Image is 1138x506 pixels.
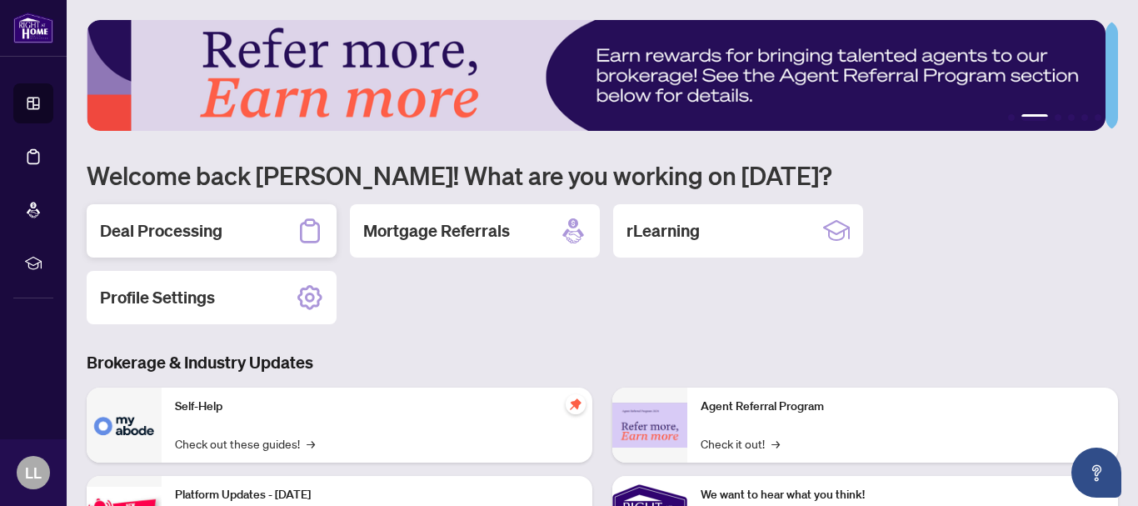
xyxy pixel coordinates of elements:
a: Check out these guides!→ [175,434,315,453]
button: Open asap [1071,448,1121,498]
h2: Mortgage Referrals [363,219,510,243]
span: LL [25,461,42,484]
button: 5 [1081,114,1088,121]
h2: Profile Settings [100,286,215,309]
button: 3 [1055,114,1061,121]
img: Agent Referral Program [612,403,687,448]
p: We want to hear what you think! [701,486,1105,504]
span: pushpin [566,394,586,414]
h3: Brokerage & Industry Updates [87,351,1118,374]
h2: rLearning [626,219,700,243]
h2: Deal Processing [100,219,222,243]
p: Platform Updates - [DATE] [175,486,579,504]
button: 2 [1021,114,1048,121]
h1: Welcome back [PERSON_NAME]! What are you working on [DATE]? [87,159,1118,191]
button: 6 [1095,114,1101,121]
p: Agent Referral Program [701,398,1105,416]
span: → [771,434,780,453]
span: → [307,434,315,453]
a: Check it out!→ [701,434,780,453]
img: Self-Help [87,388,162,463]
button: 4 [1068,114,1075,121]
button: 1 [1008,114,1015,121]
p: Self-Help [175,398,579,416]
img: Slide 1 [87,20,1106,131]
img: logo [13,13,53,43]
